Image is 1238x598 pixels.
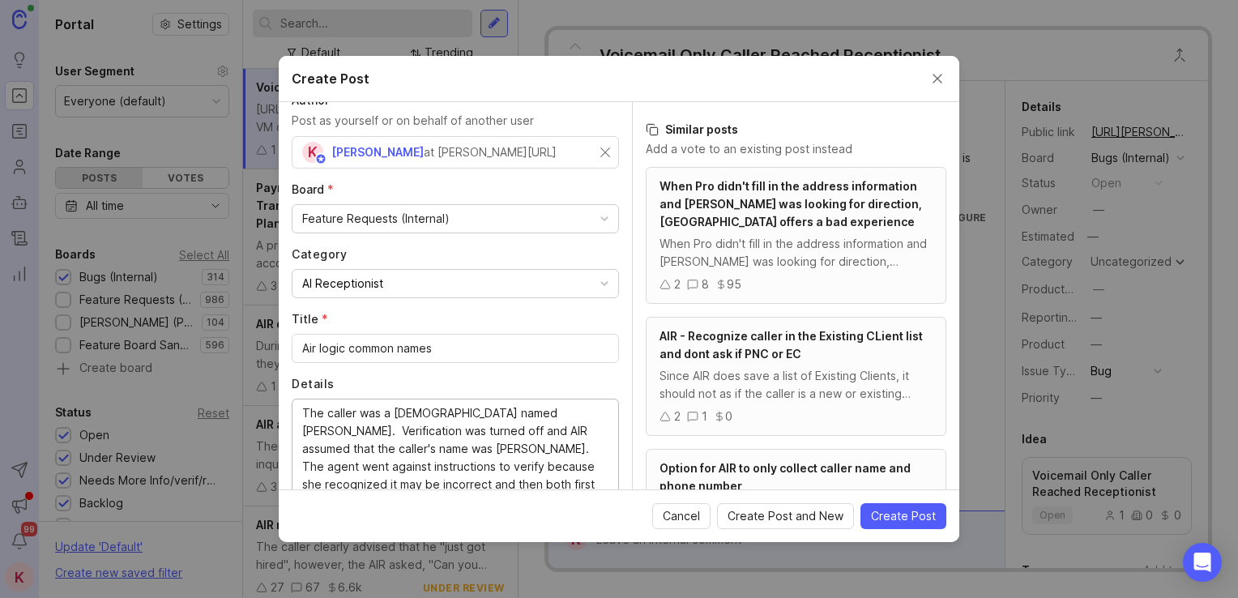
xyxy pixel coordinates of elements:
[702,276,709,293] div: 8
[660,329,923,361] span: AIR - Recognize caller in the Existing CLient list and dont ask if PNC or EC
[727,276,741,293] div: 95
[331,145,424,159] span: [PERSON_NAME]
[1183,543,1222,582] div: Open Intercom Messenger
[660,367,933,403] div: Since AIR does save a list of Existing Clients, it should not as if the caller is a new or existi...
[702,408,707,425] div: 1
[292,112,619,130] p: Post as yourself or on behalf of another user
[292,312,328,326] span: Title (required)
[860,503,946,529] button: Create Post
[302,142,323,163] div: K
[646,122,946,138] h3: Similar posts
[424,143,557,161] div: at [PERSON_NAME][URL]
[646,167,946,304] a: When Pro didn't fill in the address information and [PERSON_NAME] was looking for direction, [GEO...
[717,503,854,529] button: Create Post and New
[302,404,608,493] textarea: The caller was a [DEMOGRAPHIC_DATA] named [PERSON_NAME]. Verification was turned off and AIR assu...
[663,508,700,524] span: Cancel
[660,179,922,229] span: When Pro didn't fill in the address information and [PERSON_NAME] was looking for direction, [GEO...
[652,503,711,529] button: Cancel
[302,275,383,293] div: AI Receptionist
[292,376,619,392] label: Details
[302,210,450,228] div: Feature Requests (Internal)
[725,408,732,425] div: 0
[302,340,608,357] input: Short, descriptive title
[928,70,946,88] button: Close create post modal
[728,508,843,524] span: Create Post and New
[660,461,911,493] span: Option for AIR to only collect caller name and phone number
[646,449,946,568] a: Option for AIR to only collect caller name and phone number
[315,153,327,165] img: member badge
[674,276,681,293] div: 2
[646,317,946,436] a: AIR - Recognize caller in the Existing CLient list and dont ask if PNC or ECSince AIR does save a...
[660,235,933,271] div: When Pro didn't fill in the address information and [PERSON_NAME] was looking for direction, [GEO...
[646,141,946,157] p: Add a vote to an existing post instead
[871,508,936,524] span: Create Post
[674,408,681,425] div: 2
[292,182,334,196] span: Board (required)
[292,69,369,88] h2: Create Post
[292,246,619,263] label: Category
